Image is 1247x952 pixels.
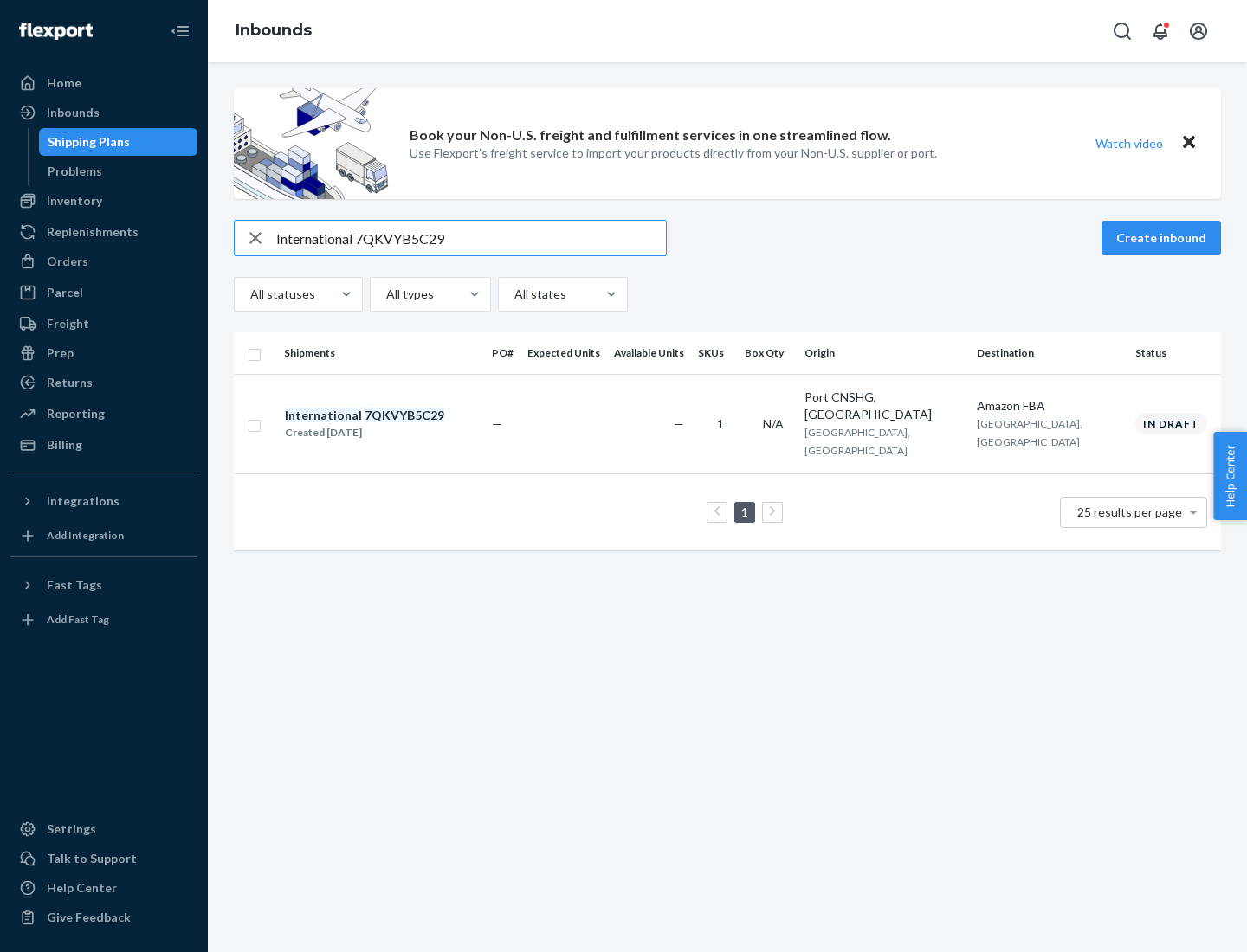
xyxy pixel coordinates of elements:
[47,850,137,867] div: Talk to Support
[47,612,109,627] div: Add Fast Tag
[365,408,444,422] em: 7QKVYB5C29
[691,332,738,374] th: SKUs
[276,221,666,255] input: Search inbounds by name, destination, msku...
[1084,131,1174,156] button: Watch video
[10,874,197,902] a: Help Center
[285,408,362,422] em: International
[1178,131,1200,156] button: Close
[492,416,502,431] span: —
[1077,505,1182,519] span: 25 results per page
[47,492,120,510] div: Integrations
[410,125,891,145] p: Book your Non-U.S. freight and fulfillment services in one streamlined flow.
[47,576,102,594] div: Fast Tags
[763,416,784,431] span: N/A
[10,487,197,515] button: Integrations
[520,332,607,374] th: Expected Units
[47,284,83,301] div: Parcel
[249,286,250,303] input: All statuses
[10,218,197,246] a: Replenishments
[607,332,691,374] th: Available Units
[1128,332,1221,374] th: Status
[10,845,197,872] a: Talk to Support
[1102,221,1221,255] button: Create inbound
[163,14,197,48] button: Close Navigation
[738,505,752,519] a: Page 1 is your current page
[717,416,724,431] span: 1
[804,426,910,457] span: [GEOGRAPHIC_DATA], [GEOGRAPHIC_DATA]
[977,417,1082,448] span: [GEOGRAPHIC_DATA], [GEOGRAPHIC_DATA]
[47,315,89,332] div: Freight
[10,904,197,931] button: Give Feedback
[48,133,130,151] div: Shipping Plans
[1105,14,1140,48] button: Open Search Box
[285,424,444,441] div: Created [DATE]
[47,344,74,362] div: Prep
[804,389,963,423] div: Port CNSHG, [GEOGRAPHIC_DATA]
[47,74,81,92] div: Home
[47,374,93,391] div: Returns
[47,436,82,453] div: Billing
[47,104,100,121] div: Inbounds
[236,21,312,40] a: Inbounds
[47,253,88,270] div: Orders
[10,339,197,367] a: Prep
[39,158,198,185] a: Problems
[738,332,798,374] th: Box Qty
[47,192,102,209] div: Inventory
[10,187,197,215] a: Inventory
[674,416,684,431] span: —
[47,909,131,926] div: Give Feedback
[10,400,197,428] a: Reporting
[970,332,1128,374] th: Destination
[410,145,937,162] p: Use Flexport’s freight service to import your products directly from your Non-U.S. supplier or port.
[48,163,102,180] div: Problems
[10,99,197,126] a: Inbounds
[222,6,326,56] ol: breadcrumbs
[47,879,117,897] div: Help Center
[977,397,1121,415] div: Amazon FBA
[47,528,124,543] div: Add Integration
[1135,413,1207,434] div: In draft
[10,69,197,97] a: Home
[798,332,970,374] th: Origin
[10,431,197,459] a: Billing
[10,815,197,843] a: Settings
[19,23,93,40] img: Flexport logo
[10,369,197,396] a: Returns
[384,286,386,303] input: All types
[10,571,197,599] button: Fast Tags
[47,223,139,241] div: Replenishments
[10,606,197,634] a: Add Fast Tag
[10,279,197,306] a: Parcel
[10,310,197,338] a: Freight
[39,128,198,156] a: Shipping Plans
[1213,432,1247,520] button: Help Center
[10,522,197,550] a: Add Integration
[10,248,197,275] a: Orders
[513,286,514,303] input: All states
[485,332,520,374] th: PO#
[1143,14,1178,48] button: Open notifications
[1181,14,1216,48] button: Open account menu
[47,405,105,422] div: Reporting
[47,820,96,838] div: Settings
[277,332,485,374] th: Shipments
